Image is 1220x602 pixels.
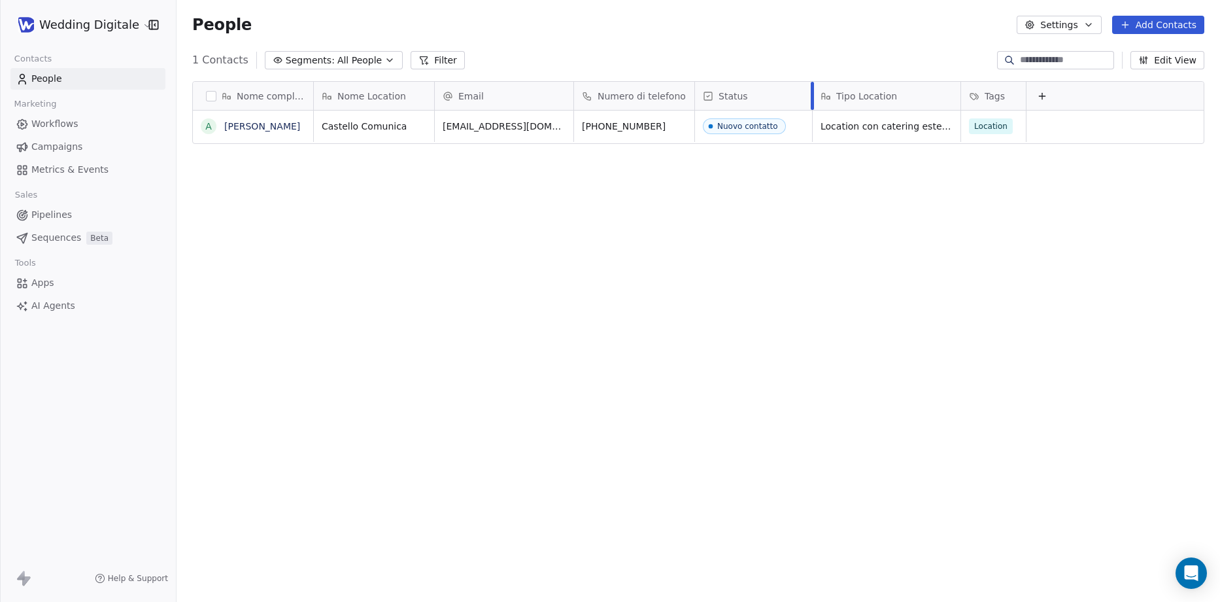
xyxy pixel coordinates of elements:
span: Castello Comunica [322,120,426,133]
span: Marketing [8,94,62,114]
div: A [205,120,212,133]
span: Contacts [8,49,58,69]
div: Nome completo [193,82,313,110]
span: Help & Support [108,573,168,584]
span: Nome Location [337,90,406,103]
a: Pipelines [10,204,165,226]
span: Sequences [31,231,81,245]
a: Workflows [10,113,165,135]
a: Help & Support [95,573,168,584]
a: People [10,68,165,90]
span: Sales [9,185,43,205]
span: Workflows [31,117,78,131]
div: Nuovo contatto [717,122,778,131]
span: All People [337,54,382,67]
span: Apps [31,276,54,290]
span: Metrics & Events [31,163,109,177]
button: Edit View [1130,51,1204,69]
span: Beta [86,232,112,245]
span: AI Agents [31,299,75,313]
span: Tipo Location [836,90,897,103]
a: Metrics & Events [10,159,165,181]
div: Email [435,82,573,110]
div: grid [314,111,1205,580]
button: Add Contacts [1112,16,1204,34]
span: Campaigns [31,140,82,154]
a: AI Agents [10,295,165,317]
button: Wedding Digitale [16,14,139,36]
button: Settings [1017,16,1101,34]
div: Status [695,82,812,110]
span: Nome completo [237,90,305,103]
span: Location [969,118,1013,134]
div: Nome Location [314,82,434,110]
a: Campaigns [10,136,165,158]
span: Segments: [286,54,335,67]
span: People [192,15,252,35]
a: SequencesBeta [10,227,165,249]
span: Pipelines [31,208,72,222]
span: Wedding Digitale [39,16,139,33]
div: Open Intercom Messenger [1176,558,1207,589]
span: Status [719,90,748,103]
a: Apps [10,272,165,294]
span: Numero di telefono [598,90,686,103]
span: 1 Contacts [192,52,248,68]
span: Tags [985,90,1005,103]
div: Numero di telefono [574,82,694,110]
div: Tipo Location [813,82,960,110]
span: Location con catering esterno [821,120,953,133]
div: grid [193,111,314,580]
a: [PERSON_NAME] [224,121,300,132]
span: People [31,72,62,86]
div: Tags [961,82,1026,110]
span: Email [458,90,484,103]
span: [PHONE_NUMBER] [582,120,686,133]
img: WD-pittogramma.png [18,17,34,33]
span: Tools [9,253,41,273]
button: Filter [411,51,465,69]
span: [EMAIL_ADDRESS][DOMAIN_NAME] [443,120,566,133]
